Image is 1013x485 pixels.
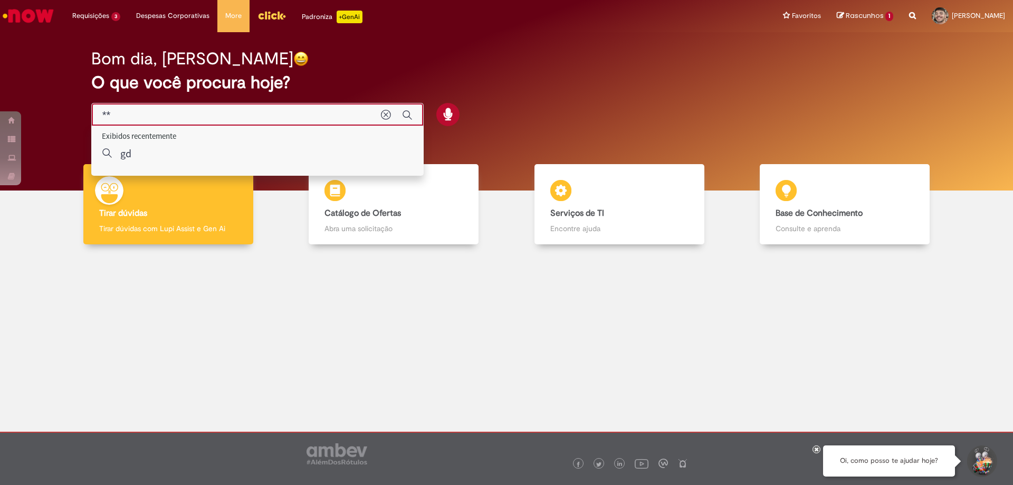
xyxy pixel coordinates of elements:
button: Iniciar Conversa de Suporte [966,445,997,477]
b: Tirar dúvidas [99,208,147,218]
p: Encontre ajuda [550,223,689,234]
img: happy-face.png [293,51,309,66]
a: Catálogo de Ofertas Abra uma solicitação [281,164,507,245]
span: [PERSON_NAME] [952,11,1005,20]
h2: O que você procura hoje? [91,73,922,92]
h2: Bom dia, [PERSON_NAME] [91,50,293,68]
span: 3 [111,12,120,21]
img: logo_footer_ambev_rotulo_gray.png [307,443,367,464]
img: logo_footer_youtube.png [635,457,648,470]
a: Serviços de TI Encontre ajuda [506,164,732,245]
span: Favoritos [792,11,821,21]
span: 1 [885,12,893,21]
p: Consulte e aprenda [776,223,914,234]
p: +GenAi [337,11,362,23]
img: logo_footer_twitter.png [596,462,601,467]
img: logo_footer_linkedin.png [617,461,623,468]
b: Catálogo de Ofertas [324,208,401,218]
div: Oi, como posso te ajudar hoje? [823,445,955,477]
span: Requisições [72,11,109,21]
span: Despesas Corporativas [136,11,209,21]
span: Rascunhos [846,11,884,21]
b: Serviços de TI [550,208,604,218]
img: logo_footer_workplace.png [658,459,668,468]
a: Base de Conhecimento Consulte e aprenda [732,164,958,245]
a: Rascunhos [837,11,893,21]
b: Base de Conhecimento [776,208,863,218]
img: click_logo_yellow_360x200.png [257,7,286,23]
a: Tirar dúvidas Tirar dúvidas com Lupi Assist e Gen Ai [55,164,281,245]
img: logo_footer_naosei.png [678,459,687,468]
img: logo_footer_facebook.png [576,462,581,467]
div: Padroniza [302,11,362,23]
p: Tirar dúvidas com Lupi Assist e Gen Ai [99,223,237,234]
span: More [225,11,242,21]
p: Abra uma solicitação [324,223,463,234]
img: ServiceNow [1,5,55,26]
